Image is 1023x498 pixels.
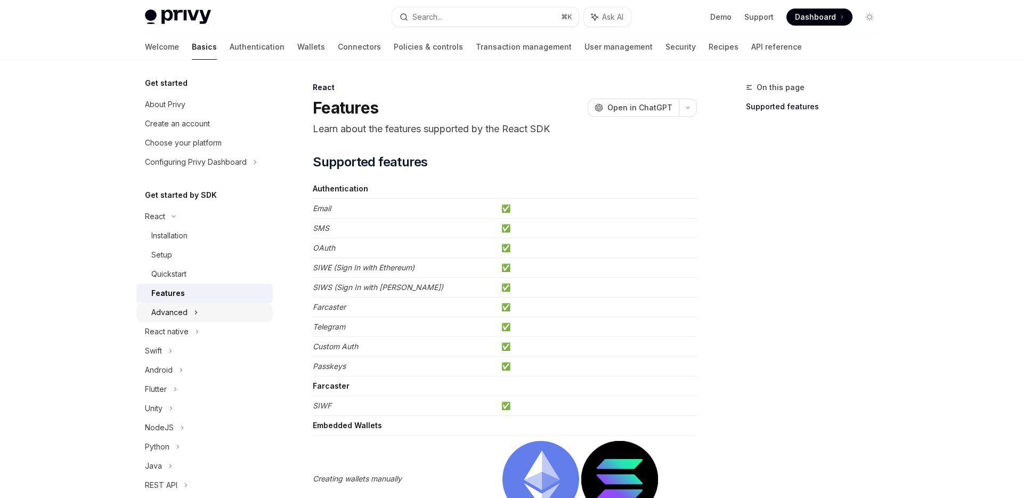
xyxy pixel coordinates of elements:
[313,401,331,410] em: SIWF
[145,210,165,223] div: React
[795,12,836,22] span: Dashboard
[145,364,173,376] div: Android
[313,154,427,171] span: Supported features
[412,11,442,23] div: Search...
[151,306,188,319] div: Advanced
[313,82,697,93] div: React
[136,226,273,245] a: Installation
[313,381,350,390] strong: Farcaster
[145,479,177,492] div: REST API
[497,396,697,416] td: ✅
[394,34,463,60] a: Policies & controls
[136,95,273,114] a: About Privy
[497,337,697,357] td: ✅
[145,421,174,434] div: NodeJS
[313,223,329,232] em: SMS
[476,34,572,60] a: Transaction management
[313,263,415,272] em: SIWE (Sign In with Ethereum)
[192,34,217,60] a: Basics
[497,278,697,298] td: ✅
[136,284,273,303] a: Features
[710,12,732,22] a: Demo
[145,77,188,90] h5: Get started
[313,243,335,252] em: OAuth
[338,34,381,60] a: Connectors
[497,199,697,219] td: ✅
[392,7,579,27] button: Search...⌘K
[145,10,211,25] img: light logo
[313,302,346,311] em: Farcaster
[145,460,162,472] div: Java
[709,34,738,60] a: Recipes
[145,136,222,149] div: Choose your platform
[145,383,167,396] div: Flutter
[751,34,802,60] a: API reference
[151,287,185,300] div: Features
[136,114,273,133] a: Create an account
[497,298,697,317] td: ✅
[497,258,697,278] td: ✅
[151,229,188,242] div: Installation
[136,264,273,284] a: Quickstart
[561,13,572,21] span: ⌘ K
[602,12,623,22] span: Ask AI
[588,99,679,117] button: Open in ChatGPT
[151,248,172,261] div: Setup
[497,317,697,337] td: ✅
[145,156,247,168] div: Configuring Privy Dashboard
[497,238,697,258] td: ✅
[313,184,368,193] strong: Authentication
[145,117,210,130] div: Create an account
[313,283,443,292] em: SIWS (Sign In with [PERSON_NAME])
[746,98,887,115] a: Supported features
[744,12,774,22] a: Support
[151,268,186,280] div: Quickstart
[136,133,273,152] a: Choose your platform
[145,440,169,453] div: Python
[607,102,672,113] span: Open in ChatGPT
[313,322,345,331] em: Telegram
[757,81,805,94] span: On this page
[145,98,185,111] div: About Privy
[313,204,331,213] em: Email
[313,474,402,483] em: Creating wallets manually
[584,34,653,60] a: User management
[665,34,696,60] a: Security
[145,325,189,338] div: React native
[786,9,852,26] a: Dashboard
[136,245,273,264] a: Setup
[313,342,358,351] em: Custom Auth
[313,122,697,136] p: Learn about the features supported by the React SDK
[313,98,378,117] h1: Features
[297,34,325,60] a: Wallets
[861,9,878,26] button: Toggle dark mode
[145,402,163,415] div: Unity
[313,421,382,430] strong: Embedded Wallets
[584,7,631,27] button: Ask AI
[145,189,217,202] h5: Get started by SDK
[497,219,697,238] td: ✅
[497,357,697,376] td: ✅
[313,362,346,371] em: Passkeys
[145,344,162,357] div: Swift
[145,34,179,60] a: Welcome
[230,34,285,60] a: Authentication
